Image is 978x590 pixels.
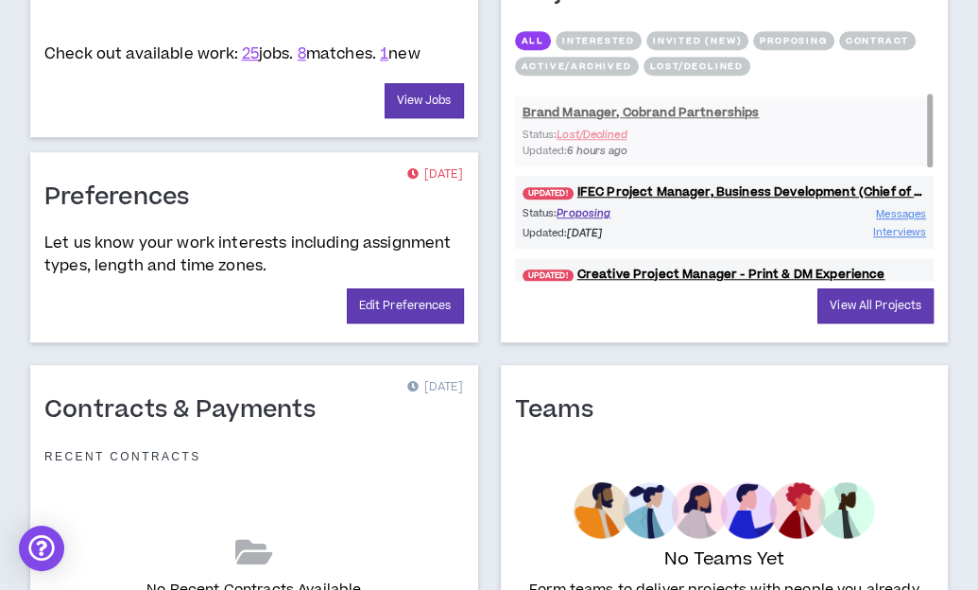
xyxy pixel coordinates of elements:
div: Open Intercom Messenger [19,526,64,571]
span: Proposing [557,206,610,220]
span: UPDATED! [523,187,574,200]
button: Interested [556,31,642,50]
a: UPDATED!IFEC Project Manager, Business Development (Chief of Staff) [515,183,935,201]
p: Recent Contracts [44,449,201,464]
button: Lost/Declined [643,57,750,76]
button: Contract [839,31,916,50]
p: Status: [523,205,725,221]
a: 1 [380,43,388,64]
a: 8 [298,43,306,64]
a: View All Projects [817,288,934,323]
h1: Teams [515,395,608,425]
p: Let us know your work interests including assignment types, length and time zones. [44,232,464,277]
a: Edit Preferences [347,288,464,323]
span: matches. [298,43,376,64]
button: All [515,31,551,50]
button: Proposing [753,31,833,50]
p: [DATE] [406,378,463,397]
p: [DATE] [406,165,463,184]
span: Messages [876,207,926,221]
p: No Teams Yet [663,547,784,573]
a: View Jobs [385,83,464,118]
p: Updated: [523,225,725,241]
a: UPDATED!Creative Project Manager - Print & DM Experience [515,266,935,284]
h1: Preferences [44,182,204,213]
span: UPDATED! [523,269,574,282]
button: Active/Archived [515,57,639,76]
i: [DATE] [567,226,602,240]
p: Check out available work: [44,43,420,64]
img: empty [574,482,875,539]
span: Interviews [873,225,926,239]
button: Invited (new) [646,31,748,50]
span: jobs. [242,43,294,64]
a: Messages [876,205,926,223]
a: 25 [242,43,259,64]
h1: Contracts & Payments [44,395,330,425]
span: new [380,43,420,64]
a: Interviews [873,223,926,241]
